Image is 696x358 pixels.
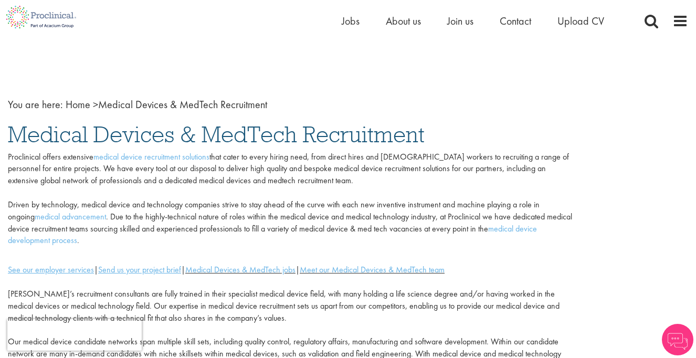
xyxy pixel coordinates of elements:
a: Upload CV [557,14,604,28]
a: See our employer services [8,264,94,275]
a: Contact [500,14,531,28]
img: Chatbot [662,324,693,355]
a: Send us your project brief [98,264,181,275]
a: Join us [447,14,473,28]
a: About us [386,14,421,28]
span: Medical Devices & MedTech Recruitment [8,120,425,149]
div: | | | [8,264,572,276]
span: > [93,98,98,111]
span: You are here: [8,98,63,111]
iframe: reCAPTCHA [7,319,142,351]
p: Proclinical offers extensive that cater to every hiring need, from direct hires and [DEMOGRAPHIC_... [8,151,572,247]
a: medical advancement [35,211,106,222]
a: medical device recruitment solutions [93,151,209,162]
span: Medical Devices & MedTech Recruitment [66,98,267,111]
a: breadcrumb link to Home [66,98,90,111]
a: medical device development process [8,223,537,246]
a: Meet our Medical Devices & MedTech team [300,264,445,275]
a: Medical Devices & MedTech jobs [185,264,296,275]
a: Jobs [342,14,360,28]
